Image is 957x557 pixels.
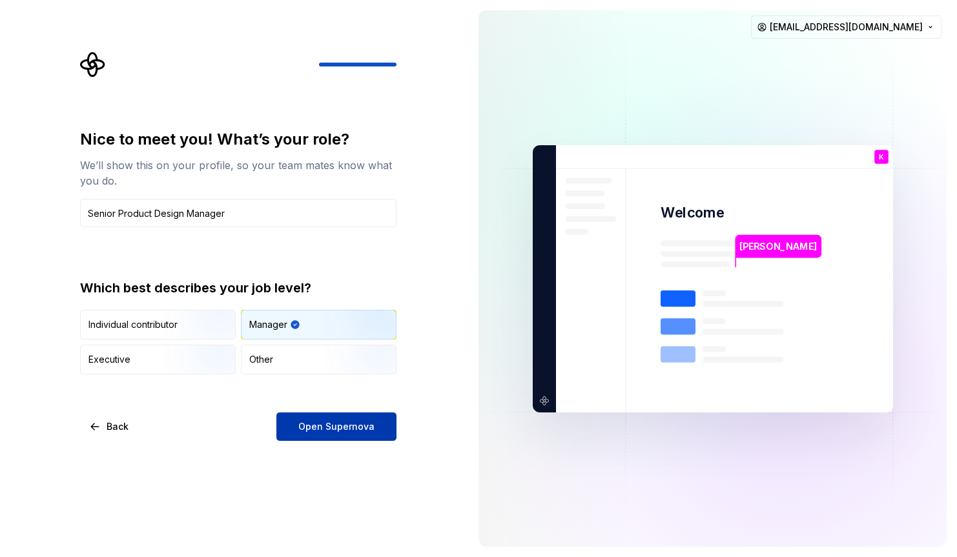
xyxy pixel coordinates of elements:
[249,353,273,366] div: Other
[276,412,396,441] button: Open Supernova
[80,157,396,188] div: We’ll show this on your profile, so your team mates know what you do.
[878,153,883,160] p: K
[80,279,396,297] div: Which best describes your job level?
[770,21,923,34] span: [EMAIL_ADDRESS][DOMAIN_NAME]
[107,420,129,433] span: Back
[249,318,287,331] div: Manager
[80,52,106,77] svg: Supernova Logo
[298,420,375,433] span: Open Supernova
[751,15,942,39] button: [EMAIL_ADDRESS][DOMAIN_NAME]
[80,129,396,150] div: Nice to meet you! What’s your role?
[88,353,130,366] div: Executive
[80,412,139,441] button: Back
[88,318,178,331] div: Individual contributor
[661,203,724,222] p: Welcome
[739,239,817,253] p: [PERSON_NAME]
[80,199,396,227] input: Job title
